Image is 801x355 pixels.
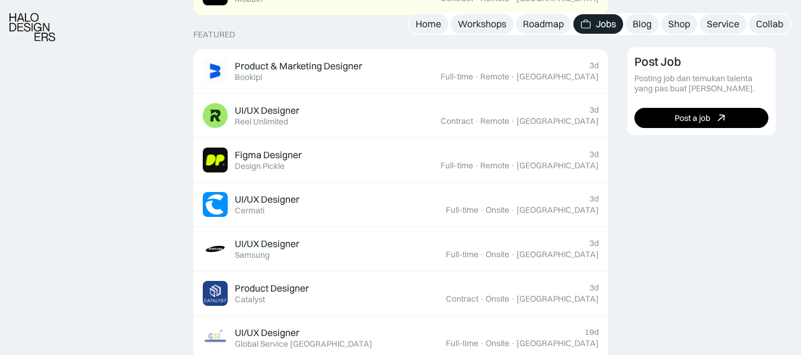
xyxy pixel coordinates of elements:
[451,14,513,34] a: Workshops
[589,60,599,71] div: 3d
[235,295,265,305] div: Catalyst
[235,238,299,250] div: UI/UX Designer
[441,116,473,126] div: Contract
[634,108,768,128] a: Post a job
[486,294,509,304] div: Onsite
[626,14,659,34] a: Blog
[510,116,515,126] div: ·
[516,338,599,348] div: [GEOGRAPHIC_DATA]
[668,18,690,30] div: Shop
[510,250,515,260] div: ·
[441,161,473,171] div: Full-time
[510,205,515,215] div: ·
[480,250,484,260] div: ·
[203,236,228,261] img: Job Image
[235,339,372,349] div: Global Service [GEOGRAPHIC_DATA]
[203,59,228,84] img: Job Image
[589,238,599,248] div: 3d
[193,138,608,183] a: Job ImageFigma DesignerDesign Pickle3dFull-time·Remote·[GEOGRAPHIC_DATA]
[446,338,478,348] div: Full-time
[516,250,599,260] div: [GEOGRAPHIC_DATA]
[516,205,599,215] div: [GEOGRAPHIC_DATA]
[235,72,262,82] div: Bookipi
[516,161,599,171] div: [GEOGRAPHIC_DATA]
[523,18,564,30] div: Roadmap
[675,113,710,123] div: Post a job
[193,94,608,138] a: Job ImageUI/UX DesignerReel Unlimited3dContract·Remote·[GEOGRAPHIC_DATA]
[634,73,768,94] div: Posting job dan temukan talenta yang pas buat [PERSON_NAME].
[235,161,285,171] div: Design Pickle
[235,327,299,339] div: UI/UX Designer
[510,161,515,171] div: ·
[634,55,681,69] div: Post Job
[589,149,599,159] div: 3d
[193,30,235,40] div: Featured
[446,294,478,304] div: Contract
[480,294,484,304] div: ·
[474,161,479,171] div: ·
[589,105,599,115] div: 3d
[235,104,299,117] div: UI/UX Designer
[441,72,473,82] div: Full-time
[235,282,309,295] div: Product Designer
[474,116,479,126] div: ·
[409,14,448,34] a: Home
[707,18,739,30] div: Service
[203,103,228,128] img: Job Image
[193,271,608,316] a: Job ImageProduct DesignerCatalyst3dContract·Onsite·[GEOGRAPHIC_DATA]
[235,149,302,161] div: Figma Designer
[480,161,509,171] div: Remote
[235,250,270,260] div: Samsung
[458,18,506,30] div: Workshops
[596,18,616,30] div: Jobs
[480,205,484,215] div: ·
[510,338,515,348] div: ·
[235,206,264,216] div: Cermati
[480,72,509,82] div: Remote
[573,14,623,34] a: Jobs
[416,18,441,30] div: Home
[235,117,288,127] div: Reel Unlimited
[474,72,479,82] div: ·
[633,18,652,30] div: Blog
[516,72,599,82] div: [GEOGRAPHIC_DATA]
[480,116,509,126] div: Remote
[486,250,509,260] div: Onsite
[203,148,228,172] img: Job Image
[756,18,783,30] div: Collab
[589,194,599,204] div: 3d
[203,325,228,350] img: Job Image
[446,205,478,215] div: Full-time
[203,281,228,306] img: Job Image
[203,192,228,217] img: Job Image
[700,14,746,34] a: Service
[193,227,608,271] a: Job ImageUI/UX DesignerSamsung3dFull-time·Onsite·[GEOGRAPHIC_DATA]
[480,338,484,348] div: ·
[516,14,571,34] a: Roadmap
[516,116,599,126] div: [GEOGRAPHIC_DATA]
[486,205,509,215] div: Onsite
[661,14,697,34] a: Shop
[585,327,599,337] div: 19d
[516,294,599,304] div: [GEOGRAPHIC_DATA]
[235,60,362,72] div: Product & Marketing Designer
[235,193,299,206] div: UI/UX Designer
[749,14,790,34] a: Collab
[193,49,608,94] a: Job ImageProduct & Marketing DesignerBookipi3dFull-time·Remote·[GEOGRAPHIC_DATA]
[193,183,608,227] a: Job ImageUI/UX DesignerCermati3dFull-time·Onsite·[GEOGRAPHIC_DATA]
[446,250,478,260] div: Full-time
[589,283,599,293] div: 3d
[510,72,515,82] div: ·
[510,294,515,304] div: ·
[486,338,509,348] div: Onsite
